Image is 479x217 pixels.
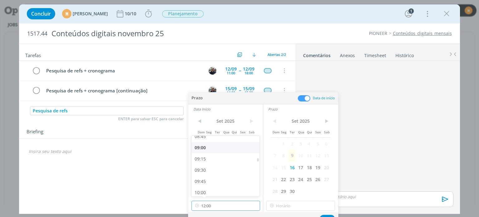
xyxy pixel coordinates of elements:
img: arrow-down.svg [252,53,256,57]
span: -- [239,68,241,73]
span: Prazo [191,95,203,101]
span: Ter [213,126,221,138]
span: 2 [288,138,296,150]
span: 6 [322,138,331,150]
div: Pesquisa de refs + cronograma [continuação] [43,87,203,95]
span: < [271,116,279,126]
span: 16 [288,161,296,173]
span: Abertas 2/2 [268,52,286,57]
span: 21 [271,173,279,185]
span: 7 [271,150,279,161]
span: 28 [271,185,279,197]
span: -- [239,88,241,92]
a: Histórico [395,50,414,59]
span: 8 [279,150,288,161]
span: 24 [296,173,305,185]
span: 15 [279,161,288,173]
button: Concluir [27,8,55,19]
span: < [196,116,204,126]
span: 11 [305,150,313,161]
div: Prazo [268,107,338,112]
input: Horário [266,201,335,211]
span: 9 [288,150,296,161]
span: 17 [296,161,305,173]
span: 5 [313,138,322,150]
span: Qua [221,126,230,138]
button: 1 [404,9,414,19]
span: Set 2025 [279,116,322,126]
div: Data Início [193,107,263,112]
div: 15/09 [243,86,254,91]
div: Anexos [340,52,355,59]
span: Dom [196,126,204,138]
span: ENTER para salvar ESC para cancelar [118,116,184,121]
span: Tarefas [25,51,41,58]
div: 14:00 [227,91,235,94]
button: M[PERSON_NAME] [62,9,108,18]
div: 08:45 [191,131,261,142]
span: Sex [313,126,322,138]
span: > [247,116,255,126]
span: 29 [279,185,288,197]
span: 10 [296,150,305,161]
div: 15/09 [225,86,237,91]
span: 1 [279,138,288,150]
div: 09:30 [191,165,261,176]
button: M [208,86,217,95]
span: 12 [313,150,322,161]
span: Sab [247,126,255,138]
span: Briefing [27,128,43,136]
span: Qua [296,126,305,138]
div: 10/10 [125,12,138,16]
span: 4 [305,138,313,150]
a: Comentários [303,50,331,59]
span: 28 [196,185,204,197]
span: Sex [238,126,247,138]
span: Set 2025 [204,116,247,126]
span: Ter [288,126,296,138]
span: 19 [313,161,322,173]
span: 25 [305,173,313,185]
span: 26 [313,173,322,185]
span: 13 [322,150,331,161]
div: Conteúdos digitais novembro 25 [49,26,272,41]
div: 09:00 [191,142,261,153]
span: Sab [322,126,331,138]
span: 30 [213,185,221,197]
button: M [208,66,217,75]
div: M [62,9,71,18]
div: 15:30 [244,91,253,94]
span: 20 [322,161,331,173]
div: 18:00 [244,71,253,75]
span: 18 [305,161,313,173]
div: 09:45 [191,176,261,187]
div: 12/09 [243,67,254,71]
span: 14 [271,161,279,173]
span: Seg [279,126,288,138]
a: Conteúdos_digitais_mensais [393,30,452,36]
div: dialog [19,4,460,214]
span: 3 [296,138,305,150]
span: [PERSON_NAME] [73,12,108,16]
img: M [209,86,216,94]
div: 12/09 [225,67,237,71]
span: Dom [271,126,279,138]
span: 22 [279,173,288,185]
span: 27 [322,173,331,185]
span: Qui [230,126,238,138]
span: Qui [305,126,313,138]
button: Planejamento [162,10,204,18]
span: 29 [204,185,213,197]
span: Planejamento [162,10,204,17]
span: 23 [288,173,296,185]
div: 09:15 [191,153,261,165]
input: Horário [191,201,260,211]
span: Concluir [31,11,51,16]
img: M [209,67,216,75]
span: 1517.44 [27,30,47,37]
span: 30 [288,185,296,197]
span: Seg [204,126,213,138]
span: Data de início [313,96,335,100]
a: PIONEER [369,30,387,36]
span: > [322,116,331,126]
